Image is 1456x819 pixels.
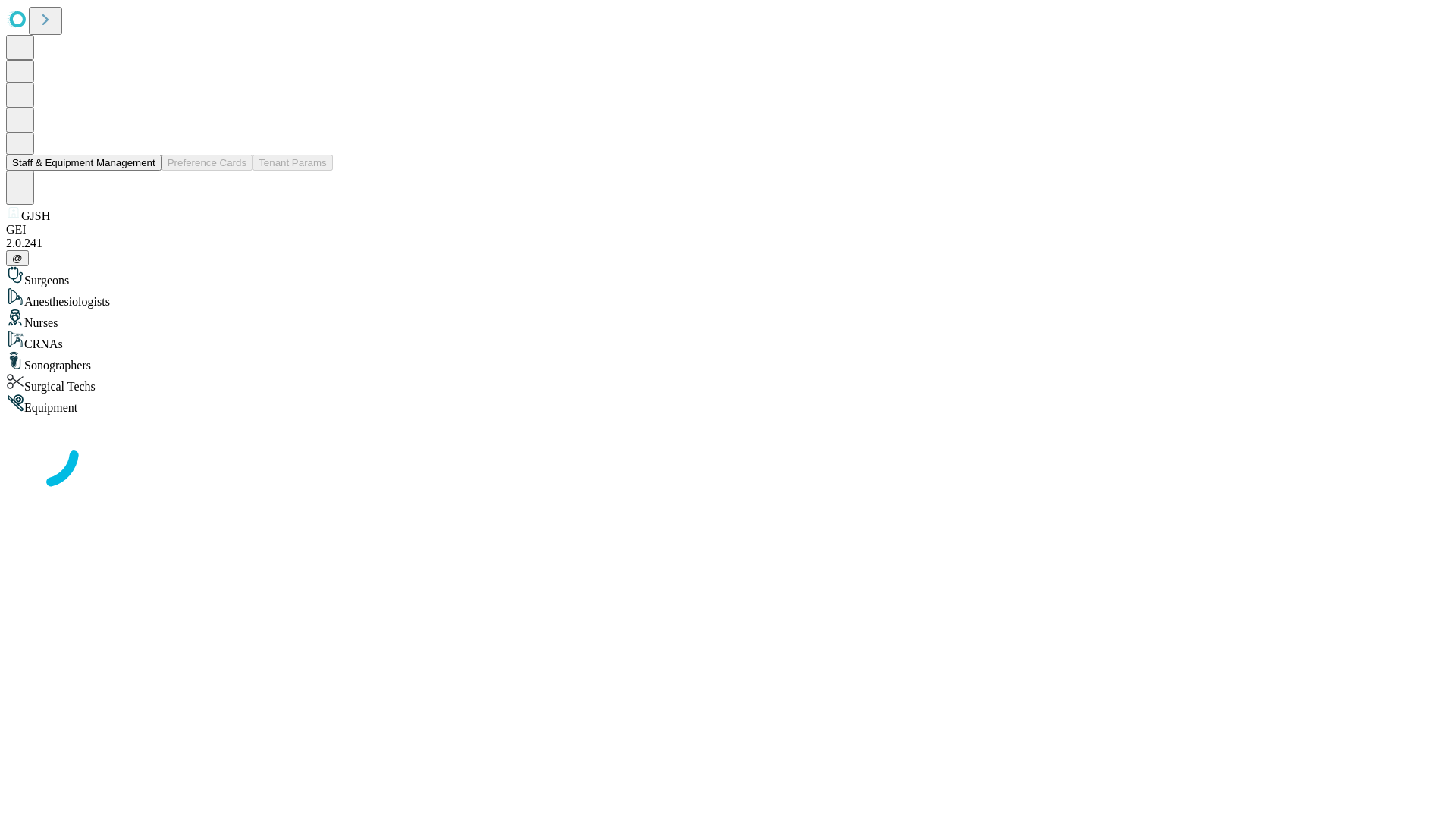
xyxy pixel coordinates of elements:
[162,155,253,171] button: Preference Cards
[6,287,1450,309] div: Anesthesiologists
[6,266,1450,287] div: Surgeons
[6,155,162,171] button: Staff & Equipment Management
[6,250,29,266] button: @
[6,237,1450,250] div: 2.0.241
[253,155,333,171] button: Tenant Params
[6,309,1450,330] div: Nurses
[6,372,1450,394] div: Surgical Techs
[6,394,1450,415] div: Equipment
[6,351,1450,372] div: Sonographers
[6,223,1450,237] div: GEI
[12,253,23,264] span: @
[6,330,1450,351] div: CRNAs
[21,209,50,222] span: GJSH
